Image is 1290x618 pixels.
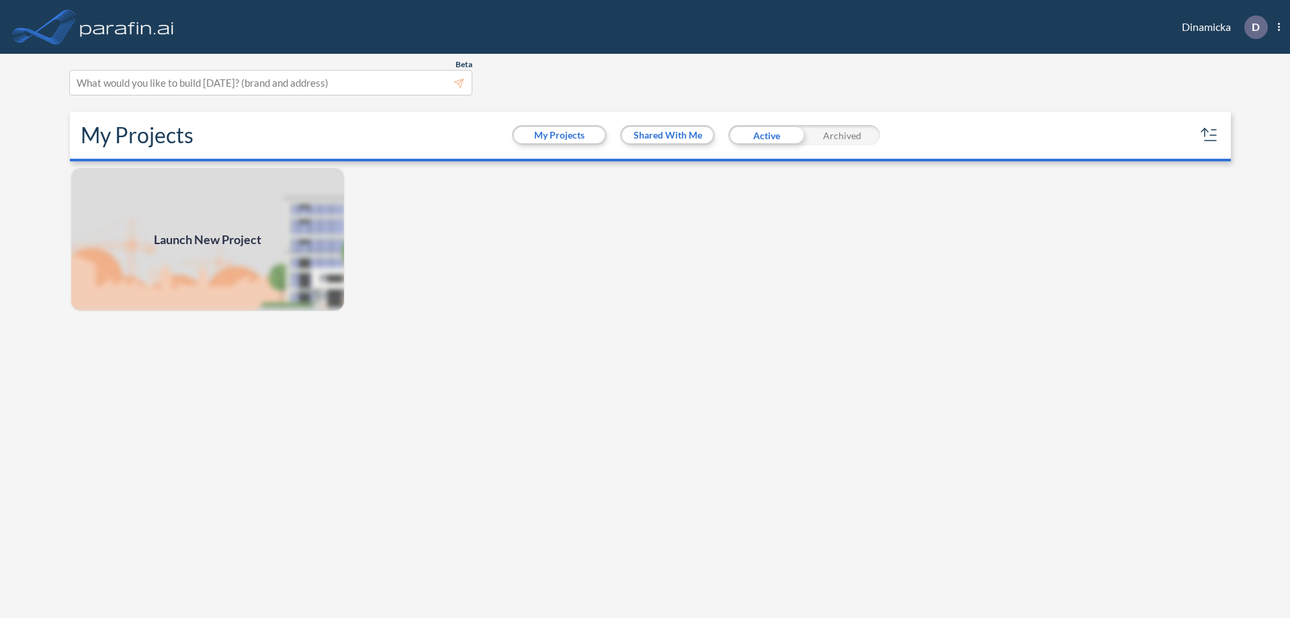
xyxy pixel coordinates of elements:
[77,13,177,40] img: logo
[1162,15,1280,39] div: Dinamicka
[728,125,804,145] div: Active
[1199,124,1220,146] button: sort
[456,59,472,70] span: Beta
[70,167,345,312] a: Launch New Project
[1252,21,1260,33] p: D
[81,122,193,148] h2: My Projects
[154,231,261,249] span: Launch New Project
[70,167,345,312] img: add
[514,127,605,143] button: My Projects
[804,125,880,145] div: Archived
[622,127,713,143] button: Shared With Me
